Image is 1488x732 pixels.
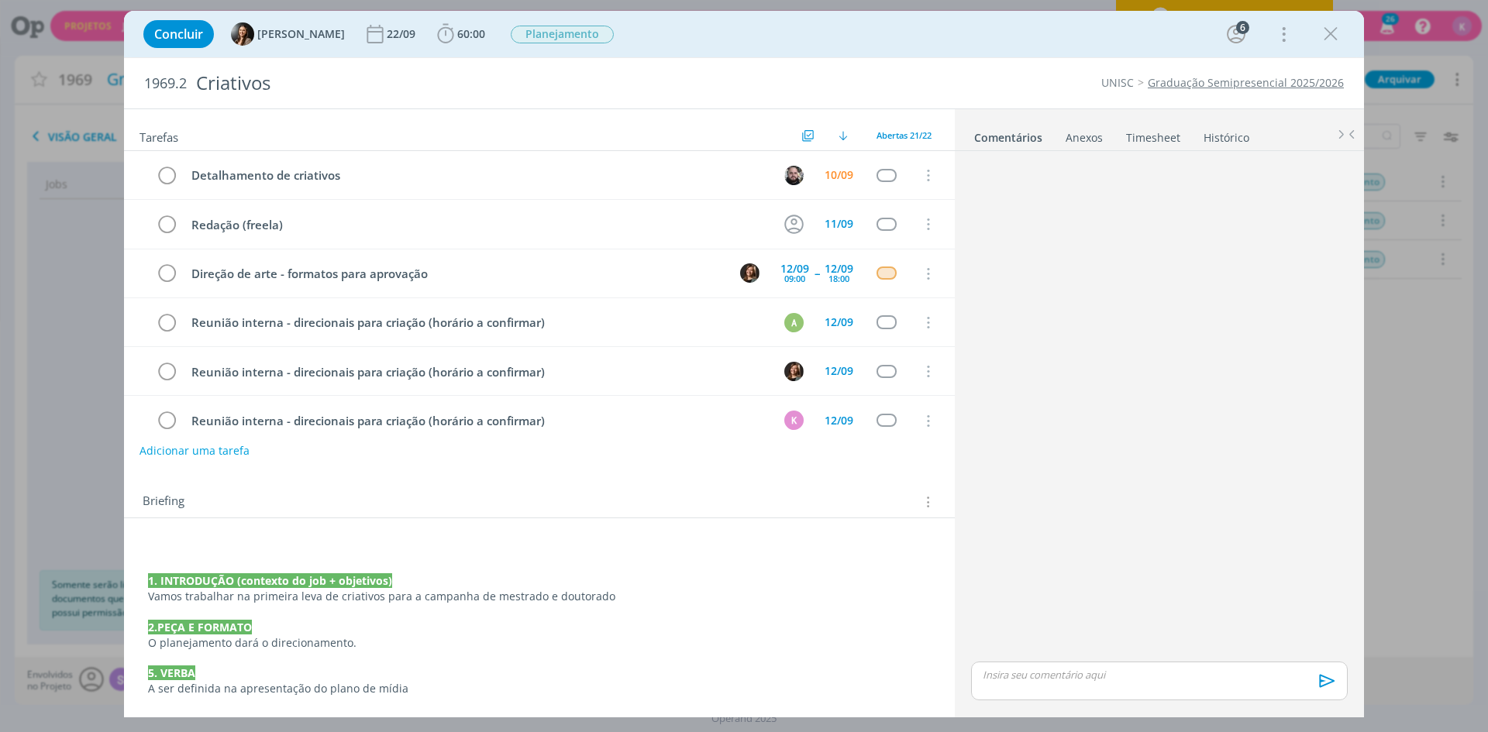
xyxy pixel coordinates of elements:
button: 6 [1224,22,1249,46]
div: Criativos [190,64,838,102]
button: G [782,163,805,187]
div: 09:00 [784,274,805,283]
div: 12/09 [825,263,853,274]
p: A ser definida na apresentação do plano de mídia [148,681,931,696]
div: 22/09 [387,29,418,40]
strong: 1. INTRODUÇÃO (contexto do job + objetivos) [148,573,392,588]
button: L [782,359,805,383]
span: 60:00 [457,26,485,41]
a: Histórico [1203,123,1250,146]
img: L [740,263,759,283]
div: A [784,313,804,332]
div: Detalhamento de criativos [184,166,770,185]
span: [PERSON_NAME] [257,29,345,40]
span: -- [815,268,819,279]
img: G [784,166,804,185]
div: 12/09 [825,366,853,376]
div: Reunião interna - direcionais para criação (horário a confirmar) [184,363,770,382]
button: B[PERSON_NAME] [231,22,345,46]
a: Comentários [973,123,1043,146]
a: Graduação Semipresencial 2025/2026 [1148,75,1344,90]
span: Abertas 21/22 [877,129,932,141]
span: Tarefas [139,126,178,145]
strong: 2.PEÇA E FORMATO [148,620,252,634]
div: Reunião interna - direcionais para criação (horário a confirmar) [184,313,770,332]
img: arrow-down.svg [839,131,848,140]
span: Planejamento [511,26,614,43]
div: Redação (freela) [184,215,770,235]
button: K [782,409,805,432]
button: A [782,311,805,334]
div: 11/09 [825,218,853,229]
button: 60:00 [433,22,489,46]
p: Vamos trabalhar na primeira leva de criativos para a campanha de mestrado e doutorado [148,589,931,604]
span: Briefing [143,492,184,512]
img: B [231,22,254,46]
span: Concluir [154,28,203,40]
div: 10/09 [825,170,853,180]
div: Reunião interna - direcionais para criação (horário a confirmar) [184,411,770,431]
button: Planejamento [510,25,615,44]
span: 1969.2 [144,75,187,92]
div: 12/09 [825,317,853,328]
button: Concluir [143,20,214,48]
p: O planejamento dará o direcionamento. [148,635,931,651]
div: Anexos [1066,130,1103,146]
a: Timesheet [1125,123,1181,146]
div: 18:00 [828,274,849,283]
div: 6 [1236,21,1249,34]
div: K [784,411,804,430]
button: L [738,262,761,285]
strong: 5. VERBA [148,665,195,680]
a: UNISC [1101,75,1134,90]
div: dialog [124,11,1364,717]
div: 12/09 [825,415,853,426]
button: Adicionar uma tarefa [139,437,250,465]
div: 12/09 [780,263,809,274]
img: L [784,362,804,381]
div: Direção de arte - formatos para aprovação [184,264,725,284]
